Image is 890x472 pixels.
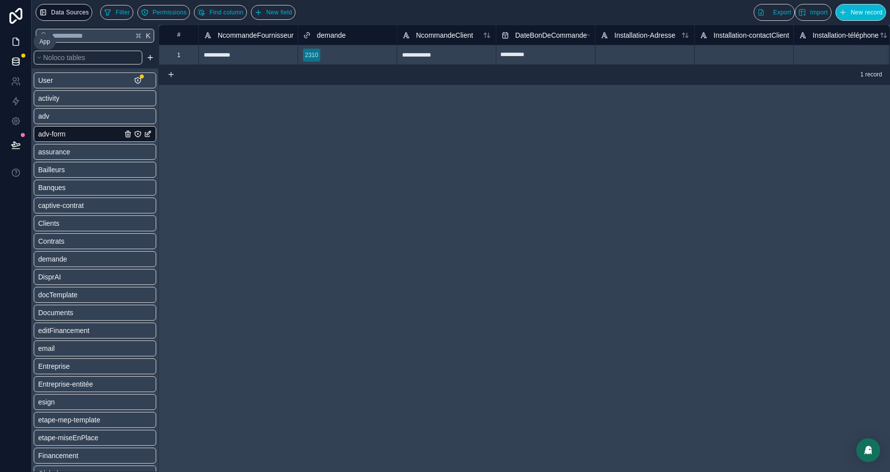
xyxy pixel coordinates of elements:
[34,287,156,303] div: docTemplate
[167,31,191,39] div: #
[51,9,89,16] span: Data Sources
[34,305,156,321] div: Documents
[34,323,156,338] div: editFinancement
[38,397,55,407] span: esign
[38,165,65,175] span: Bailleurs
[851,9,883,16] span: New record
[34,251,156,267] div: demande
[218,30,294,40] span: NcommandeFournisseur
[305,51,318,60] div: 2310
[38,433,98,443] span: etape-miseEnPlace
[34,90,156,106] div: activity
[835,4,886,21] button: New record
[251,5,296,20] button: New field
[34,180,156,196] div: Banques
[813,30,879,40] span: Installation-téléphone
[38,93,59,103] span: activity
[38,379,93,389] span: Entreprise-entitée
[38,415,100,425] span: etape-mep-template
[515,30,587,40] span: DateBonDeCommande
[416,30,473,40] span: NcommandeClient
[38,290,77,300] span: docTemplate
[38,326,90,336] span: editFinancement
[34,144,156,160] div: assurance
[38,129,65,139] span: adv-form
[713,30,789,40] span: Installation-contactClient
[34,126,156,142] div: adv-form
[38,451,78,461] span: Financement
[38,218,59,228] span: Clients
[34,269,156,285] div: DisprAI
[43,53,85,63] span: Noloco tables
[34,198,156,213] div: captive-contrat
[34,233,156,249] div: Contrats
[34,72,156,88] div: User
[831,4,886,21] a: New record
[145,32,152,39] span: K
[860,70,882,78] span: 1 record
[38,308,73,318] span: Documents
[614,30,675,40] span: Installation-Adresse
[34,430,156,446] div: etape-miseEnPlace
[194,5,247,20] button: Find column
[34,51,142,65] button: Noloco tables
[40,38,50,46] div: App
[810,9,828,16] span: Import
[36,4,92,21] button: Data Sources
[38,183,65,193] span: Banques
[34,412,156,428] div: etape-mep-template
[34,358,156,374] div: Entreprise
[38,254,67,264] span: demande
[38,272,61,282] span: DisprAI
[795,4,831,21] button: Import
[34,215,156,231] div: Clients
[38,75,53,85] span: User
[773,9,791,16] span: Export
[34,394,156,410] div: esign
[34,448,156,464] div: Financement
[38,111,50,121] span: adv
[100,5,133,20] button: Filter
[32,47,158,472] div: scrollable content
[116,9,129,16] span: Filter
[209,9,243,16] span: Find column
[34,340,156,356] div: email
[856,438,880,462] div: Open Intercom Messenger
[34,108,156,124] div: adv
[317,30,346,40] span: demande
[137,5,194,20] a: Permissions
[266,9,292,16] span: New field
[38,236,64,246] span: Contrats
[38,361,70,371] span: Entreprise
[153,9,187,16] span: Permissions
[34,376,156,392] div: Entreprise-entitée
[137,5,190,20] button: Permissions
[38,147,70,157] span: assurance
[38,201,84,210] span: captive-contrat
[34,162,156,178] div: Bailleurs
[38,343,55,353] span: email
[177,51,180,59] div: 1
[754,4,794,21] button: Export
